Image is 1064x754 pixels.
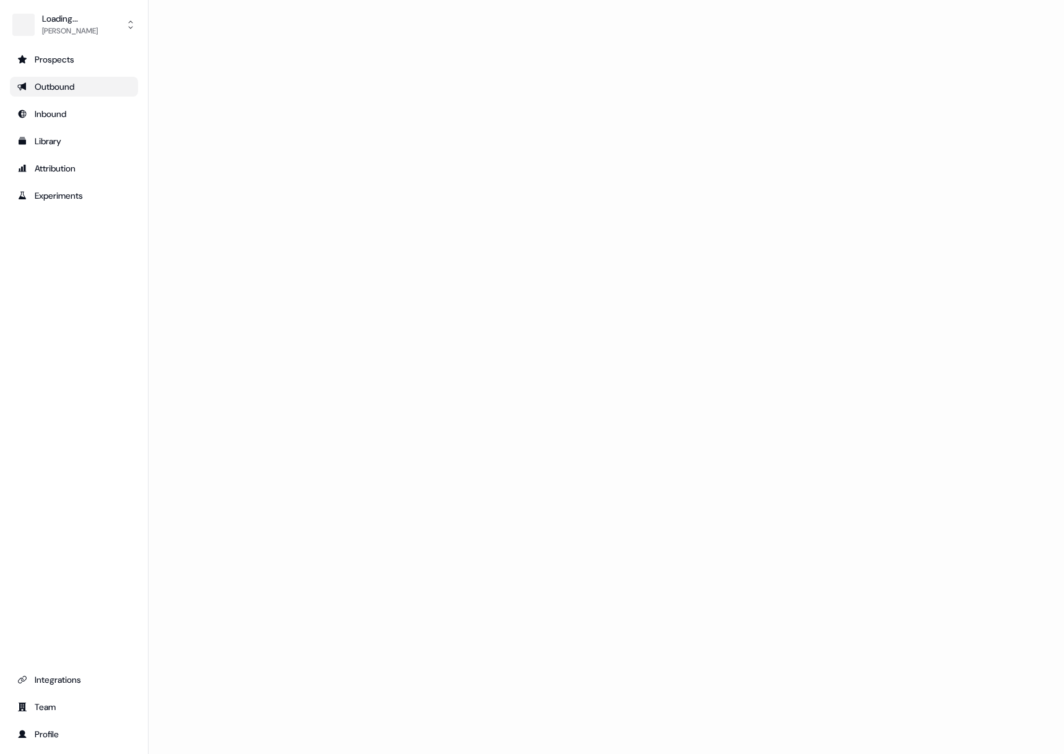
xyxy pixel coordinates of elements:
a: Go to prospects [10,50,138,69]
div: Team [17,701,131,713]
div: [PERSON_NAME] [42,25,98,37]
div: Library [17,135,131,147]
div: Outbound [17,80,131,93]
div: Experiments [17,189,131,202]
a: Go to attribution [10,158,138,178]
button: Loading...[PERSON_NAME] [10,10,138,40]
div: Profile [17,728,131,740]
div: Loading... [42,12,98,25]
a: Go to experiments [10,186,138,206]
div: Attribution [17,162,131,175]
a: Go to team [10,697,138,717]
div: Integrations [17,674,131,686]
a: Go to Inbound [10,104,138,124]
a: Go to integrations [10,670,138,690]
div: Prospects [17,53,131,66]
a: Go to outbound experience [10,77,138,97]
a: Go to templates [10,131,138,151]
div: Inbound [17,108,131,120]
a: Go to profile [10,724,138,744]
